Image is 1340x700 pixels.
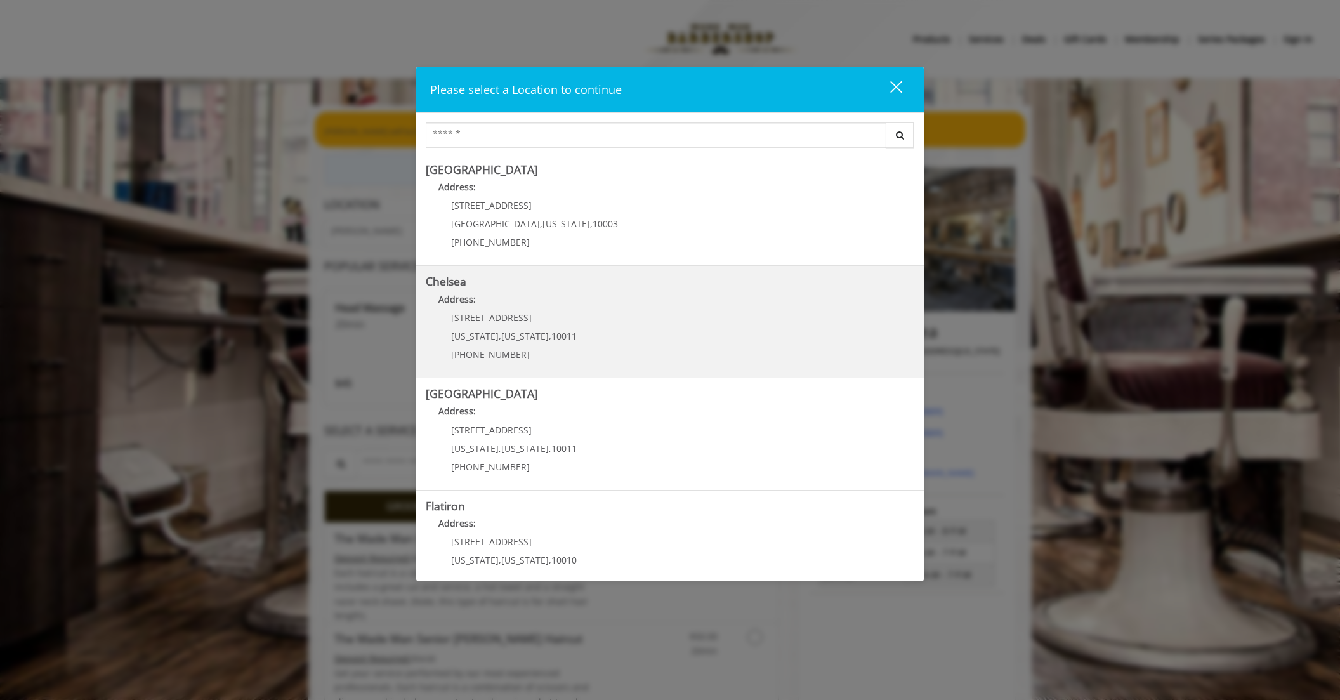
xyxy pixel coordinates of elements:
span: [US_STATE] [542,218,590,230]
span: 10010 [551,554,577,566]
b: Address: [438,405,476,417]
b: Chelsea [426,274,466,289]
span: , [549,442,551,454]
span: , [549,554,551,566]
span: [PHONE_NUMBER] [451,348,530,360]
span: [PHONE_NUMBER] [451,461,530,473]
span: , [499,442,501,454]
span: [US_STATE] [451,330,499,342]
span: 10011 [551,330,577,342]
span: , [499,554,501,566]
span: [US_STATE] [451,554,499,566]
span: [PHONE_NUMBER] [451,572,530,584]
span: [STREET_ADDRESS] [451,312,532,324]
b: Address: [438,293,476,305]
button: close dialog [867,77,910,103]
b: [GEOGRAPHIC_DATA] [426,386,538,401]
span: [US_STATE] [451,442,499,454]
span: Please select a Location to continue [430,82,622,97]
span: [GEOGRAPHIC_DATA] [451,218,540,230]
span: [US_STATE] [501,442,549,454]
span: , [499,330,501,342]
span: 10003 [593,218,618,230]
span: 10011 [551,442,577,454]
span: , [590,218,593,230]
span: [STREET_ADDRESS] [451,424,532,436]
span: [STREET_ADDRESS] [451,536,532,548]
b: [GEOGRAPHIC_DATA] [426,162,538,177]
b: Flatiron [426,498,465,513]
i: Search button [893,131,907,140]
span: [PHONE_NUMBER] [451,236,530,248]
span: [US_STATE] [501,330,549,342]
input: Search Center [426,122,886,148]
b: Address: [438,517,476,529]
span: , [549,330,551,342]
span: [US_STATE] [501,554,549,566]
div: close dialog [876,80,901,99]
span: [STREET_ADDRESS] [451,199,532,211]
span: , [540,218,542,230]
div: Center Select [426,122,914,154]
b: Address: [438,181,476,193]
